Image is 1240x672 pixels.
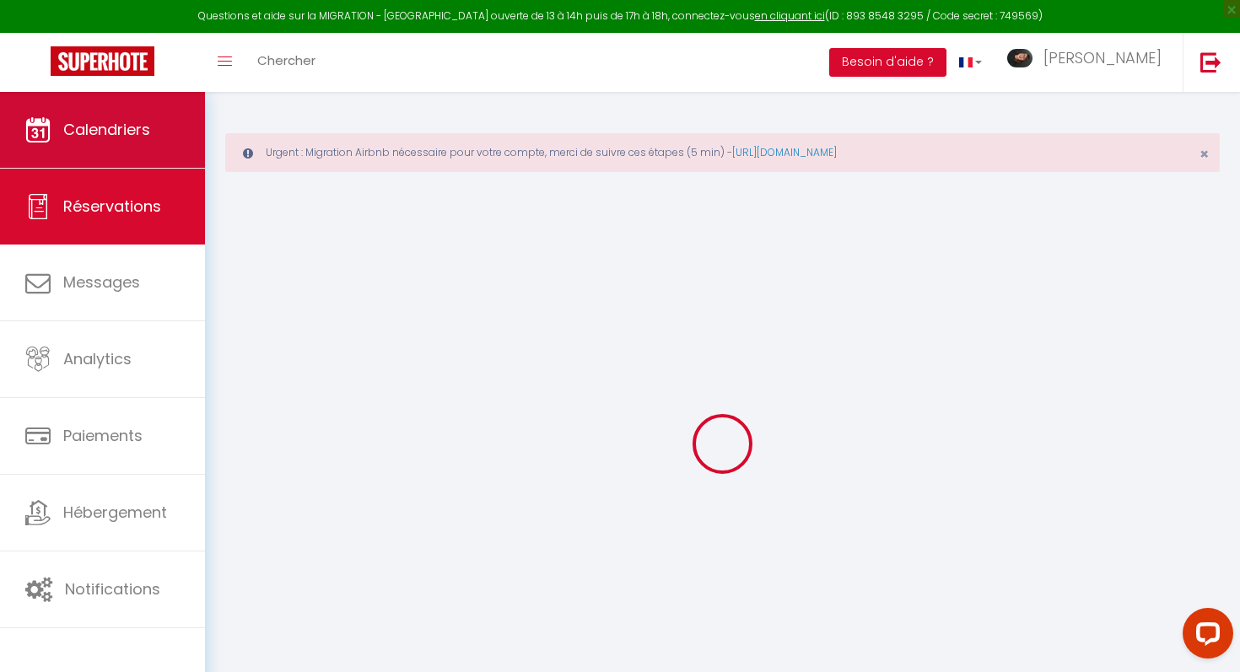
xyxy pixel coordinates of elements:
[995,33,1183,92] a: ... [PERSON_NAME]
[732,145,837,159] a: [URL][DOMAIN_NAME]
[829,48,946,77] button: Besoin d'aide ?
[63,119,150,140] span: Calendriers
[1043,47,1162,68] span: [PERSON_NAME]
[1200,143,1209,164] span: ×
[63,348,132,369] span: Analytics
[63,425,143,446] span: Paiements
[257,51,315,69] span: Chercher
[63,196,161,217] span: Réservations
[225,133,1220,172] div: Urgent : Migration Airbnb nécessaire pour votre compte, merci de suivre ces étapes (5 min) -
[63,271,140,293] span: Messages
[63,502,167,523] span: Hébergement
[1169,601,1240,672] iframe: LiveChat chat widget
[755,8,825,23] a: en cliquant ici
[51,46,154,76] img: Super Booking
[245,33,328,92] a: Chercher
[1007,49,1032,68] img: ...
[1200,51,1221,73] img: logout
[65,578,160,599] span: Notifications
[1200,147,1209,162] button: Close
